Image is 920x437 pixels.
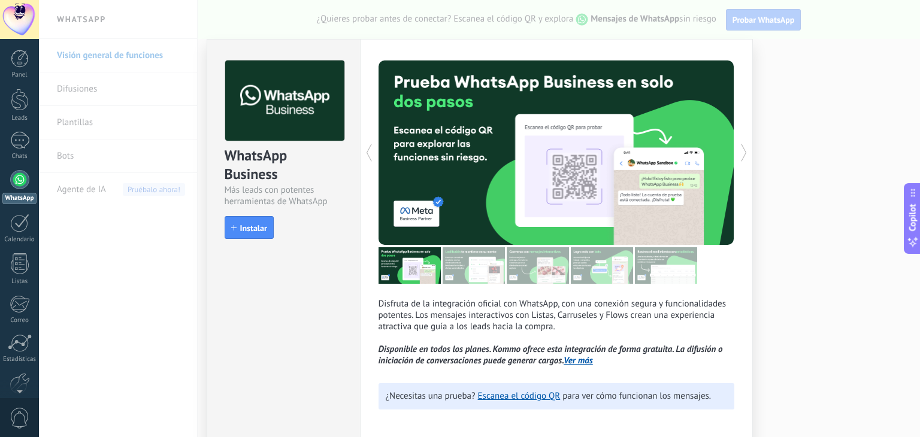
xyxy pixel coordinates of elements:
[2,114,37,122] div: Leads
[386,390,476,402] span: ¿Necesitas una prueba?
[907,204,919,232] span: Copilot
[478,390,561,402] a: Escanea el código QR
[225,216,274,239] button: Instalar
[225,60,344,141] img: logo_main.png
[225,184,343,207] div: Más leads con potentes herramientas de WhatsApp
[564,355,593,366] a: Ver más
[2,278,37,286] div: Listas
[562,390,711,402] span: para ver cómo funcionan los mensajes.
[2,356,37,363] div: Estadísticas
[379,344,723,366] i: Disponible en todos los planes. Kommo ofrece esta integración de forma gratuita. La difusión o in...
[379,298,734,366] p: Disfruta de la integración oficial con WhatsApp, con una conexión segura y funcionalidades potent...
[225,146,343,184] div: WhatsApp Business
[2,153,37,160] div: Chats
[240,224,267,232] span: Instalar
[571,247,633,284] img: tour_image_62c9952fc9cf984da8d1d2aa2c453724.png
[443,247,505,284] img: tour_image_cc27419dad425b0ae96c2716632553fa.png
[2,236,37,244] div: Calendario
[2,317,37,324] div: Correo
[635,247,697,284] img: tour_image_cc377002d0016b7ebaeb4dbe65cb2175.png
[2,71,37,79] div: Panel
[379,247,441,284] img: tour_image_7a4924cebc22ed9e3259523e50fe4fd6.png
[2,193,37,204] div: WhatsApp
[507,247,569,284] img: tour_image_1009fe39f4f058b759f0df5a2b7f6f06.png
